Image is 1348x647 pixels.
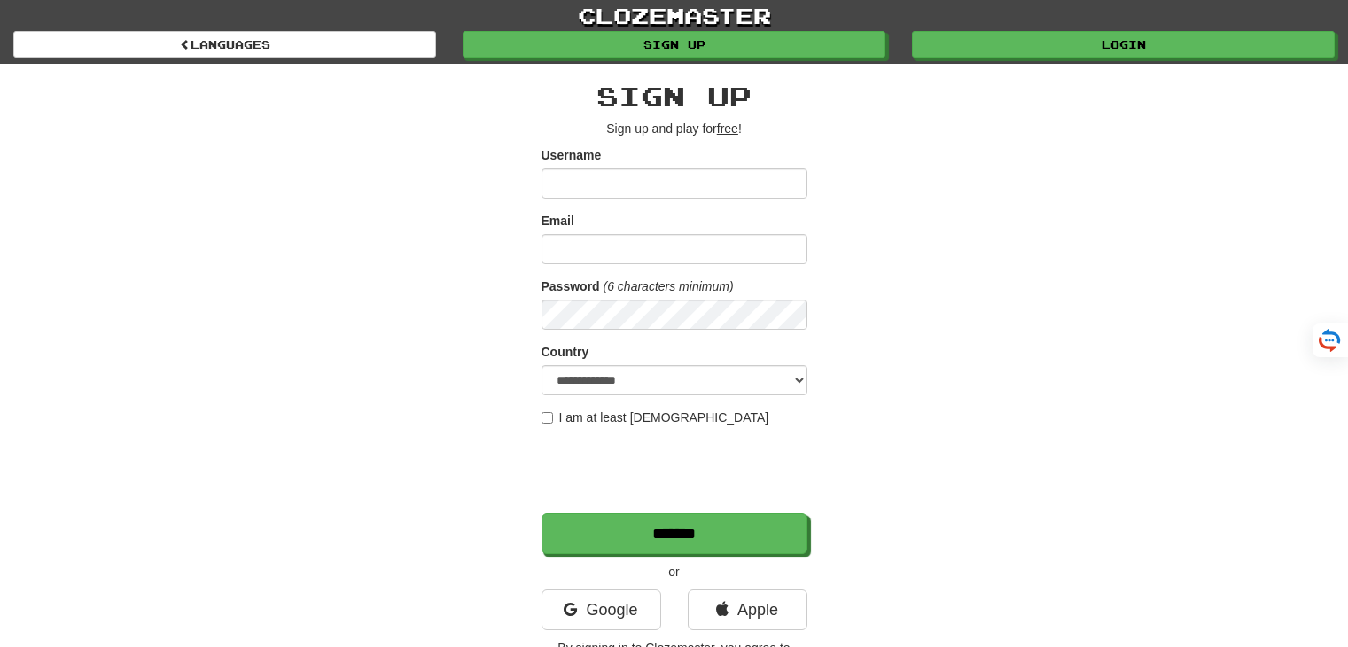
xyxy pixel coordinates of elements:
[542,343,589,361] label: Country
[542,146,602,164] label: Username
[542,563,807,581] p: or
[542,120,807,137] p: Sign up and play for !
[542,412,553,424] input: I am at least [DEMOGRAPHIC_DATA]
[542,277,600,295] label: Password
[542,82,807,111] h2: Sign up
[542,212,574,230] label: Email
[717,121,738,136] u: free
[542,435,811,504] iframe: reCAPTCHA
[542,589,661,630] a: Google
[542,409,769,426] label: I am at least [DEMOGRAPHIC_DATA]
[13,31,436,58] a: Languages
[912,31,1335,58] a: Login
[604,279,734,293] em: (6 characters minimum)
[463,31,885,58] a: Sign up
[688,589,807,630] a: Apple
